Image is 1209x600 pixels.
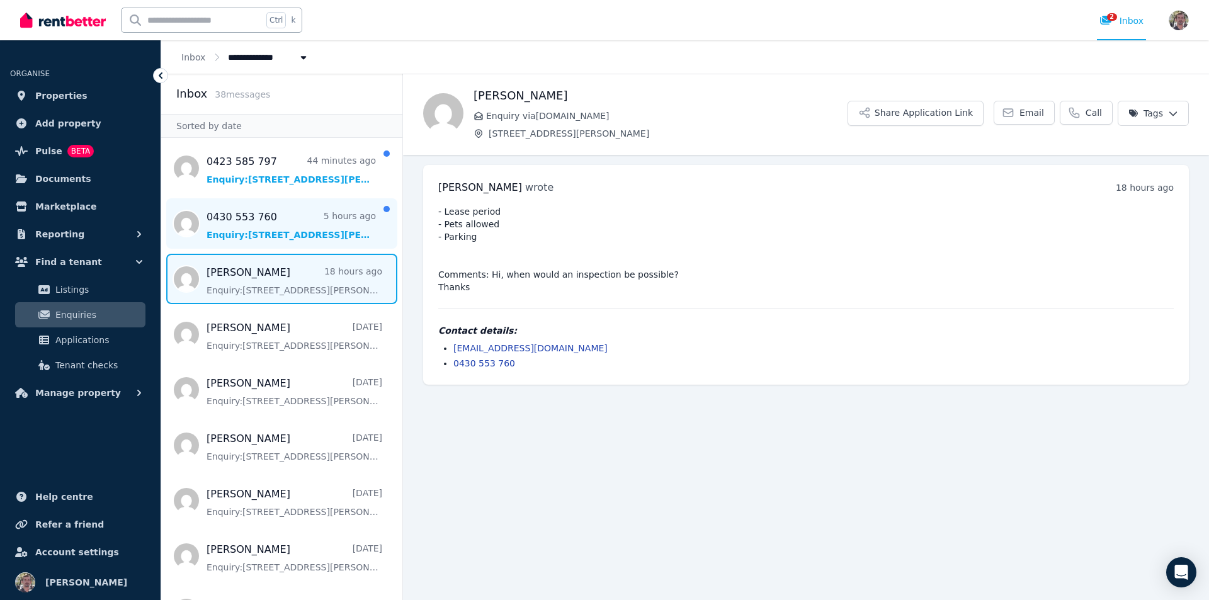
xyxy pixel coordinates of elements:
[35,88,88,103] span: Properties
[1019,106,1044,119] span: Email
[453,358,515,368] a: 0430 553 760
[1086,106,1102,119] span: Call
[35,199,96,214] span: Marketplace
[10,540,150,565] a: Account settings
[10,484,150,509] a: Help centre
[35,385,121,400] span: Manage property
[207,265,382,297] a: [PERSON_NAME]18 hours agoEnquiry:[STREET_ADDRESS][PERSON_NAME].
[35,545,119,560] span: Account settings
[486,110,848,122] span: Enquiry via [DOMAIN_NAME]
[55,282,140,297] span: Listings
[35,116,101,131] span: Add property
[207,210,376,241] a: 0430 553 7605 hours agoEnquiry:[STREET_ADDRESS][PERSON_NAME].
[291,15,295,25] span: k
[10,222,150,247] button: Reporting
[55,332,140,348] span: Applications
[438,205,1174,293] pre: - Lease period - Pets allowed - Parking Comments: Hi, when would an inspection be possible? Thanks
[10,194,150,219] a: Marketplace
[10,166,150,191] a: Documents
[848,101,984,126] button: Share Application Link
[207,320,382,352] a: [PERSON_NAME][DATE]Enquiry:[STREET_ADDRESS][PERSON_NAME].
[438,181,522,193] span: [PERSON_NAME]
[1118,101,1189,126] button: Tags
[525,181,553,193] span: wrote
[10,111,150,136] a: Add property
[489,127,848,140] span: [STREET_ADDRESS][PERSON_NAME]
[1166,557,1196,587] div: Open Intercom Messenger
[10,380,150,405] button: Manage property
[423,93,463,133] img: Charlie
[1099,14,1144,27] div: Inbox
[15,327,145,353] a: Applications
[438,324,1174,337] h4: Contact details:
[994,101,1055,125] a: Email
[10,512,150,537] a: Refer a friend
[1169,10,1189,30] img: Roustam Akhmetov
[1128,107,1163,120] span: Tags
[67,145,94,157] span: BETA
[45,575,127,590] span: [PERSON_NAME]
[10,139,150,164] a: PulseBETA
[20,11,106,30] img: RentBetter
[207,542,382,574] a: [PERSON_NAME][DATE]Enquiry:[STREET_ADDRESS][PERSON_NAME].
[15,277,145,302] a: Listings
[474,87,848,105] h1: [PERSON_NAME]
[1060,101,1113,125] a: Call
[10,249,150,275] button: Find a tenant
[10,83,150,108] a: Properties
[207,487,382,518] a: [PERSON_NAME][DATE]Enquiry:[STREET_ADDRESS][PERSON_NAME].
[1107,13,1117,21] span: 2
[161,40,330,74] nav: Breadcrumb
[35,227,84,242] span: Reporting
[15,302,145,327] a: Enquiries
[207,376,382,407] a: [PERSON_NAME][DATE]Enquiry:[STREET_ADDRESS][PERSON_NAME].
[207,154,376,186] a: 0423 585 79744 minutes agoEnquiry:[STREET_ADDRESS][PERSON_NAME].
[55,358,140,373] span: Tenant checks
[15,353,145,378] a: Tenant checks
[1116,183,1174,193] time: 18 hours ago
[35,254,102,269] span: Find a tenant
[266,12,286,28] span: Ctrl
[35,144,62,159] span: Pulse
[176,85,207,103] h2: Inbox
[161,114,402,138] div: Sorted by date
[453,343,608,353] a: [EMAIL_ADDRESS][DOMAIN_NAME]
[181,52,205,62] a: Inbox
[35,171,91,186] span: Documents
[207,431,382,463] a: [PERSON_NAME][DATE]Enquiry:[STREET_ADDRESS][PERSON_NAME].
[35,489,93,504] span: Help centre
[215,89,270,99] span: 38 message s
[10,69,50,78] span: ORGANISE
[15,572,35,592] img: Roustam Akhmetov
[55,307,140,322] span: Enquiries
[35,517,104,532] span: Refer a friend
